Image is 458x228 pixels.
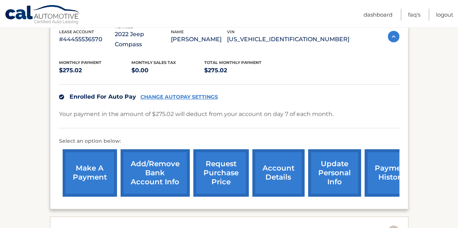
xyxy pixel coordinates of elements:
span: name [171,29,184,34]
a: update personal info [308,149,361,197]
img: check.svg [59,94,64,99]
span: Monthly Payment [59,60,101,65]
p: [US_VEHICLE_IDENTIFICATION_NUMBER] [227,34,349,44]
a: request purchase price [193,149,249,197]
span: vin [227,29,235,34]
span: Monthly sales Tax [131,60,176,65]
a: Dashboard [364,9,392,21]
p: Your payment in the amount of $275.02 will deduct from your account on day 7 of each month. [59,109,333,119]
p: [PERSON_NAME] [171,34,227,44]
a: make a payment [63,149,117,197]
p: $0.00 [131,65,204,76]
p: 2022 Jeep Compass [115,29,171,50]
span: lease account [59,29,94,34]
img: accordion-active.svg [388,31,399,42]
p: $275.02 [204,65,277,76]
a: FAQ's [408,9,420,21]
p: #44455536570 [59,34,115,44]
a: CHANGE AUTOPAY SETTINGS [140,94,218,100]
a: Cal Automotive [5,5,81,26]
span: Enrolled For Auto Pay [70,93,136,100]
p: Select an option below: [59,137,399,146]
a: Add/Remove bank account info [121,149,190,197]
span: Total Monthly Payment [204,60,261,65]
a: Logout [436,9,453,21]
p: $275.02 [59,65,132,76]
a: account details [252,149,304,197]
a: payment history [365,149,419,197]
